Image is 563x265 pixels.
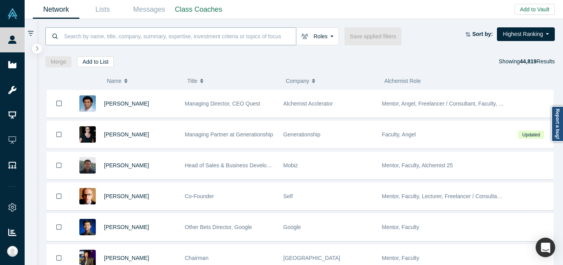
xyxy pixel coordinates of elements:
span: Self [283,193,293,199]
button: Bookmark [47,183,71,210]
button: Merge [45,56,72,67]
button: Bookmark [47,152,71,179]
span: Name [107,73,121,89]
span: [GEOGRAPHIC_DATA] [283,255,341,261]
span: Company [286,73,309,89]
span: Mentor, Angel, Freelancer / Consultant, Faculty, Partner, Lecturer, VC [382,100,550,107]
button: Bookmark [47,90,71,117]
span: Co-Founder [185,193,214,199]
img: Robert Winder's Profile Image [79,188,96,204]
span: Results [520,58,555,64]
span: Google [283,224,301,230]
img: Gnani Palanikumar's Profile Image [79,95,96,112]
img: Alchemist Vault Logo [7,8,18,19]
button: Highest Ranking [497,27,555,41]
img: Michael Chang's Profile Image [79,157,96,174]
a: [PERSON_NAME] [104,100,149,107]
a: [PERSON_NAME] [104,193,149,199]
img: Ally Hoang's Account [7,246,18,257]
a: Class Coaches [172,0,225,19]
span: Mobiz [283,162,298,168]
a: [PERSON_NAME] [104,255,149,261]
span: Mentor, Faculty [382,255,420,261]
span: Faculty, Angel [382,131,416,138]
button: Roles [296,27,339,45]
span: Chairman [185,255,209,261]
button: Name [107,73,179,89]
span: Mentor, Faculty [382,224,420,230]
button: Save applied filters [344,27,402,45]
a: Network [33,0,79,19]
a: [PERSON_NAME] [104,162,149,168]
span: Alchemist Acclerator [283,100,333,107]
img: Rachel Chalmers's Profile Image [79,126,96,143]
span: Updated [518,131,544,139]
span: Mentor, Faculty, Alchemist 25 [382,162,453,168]
button: Add to Vault [515,4,555,15]
strong: Sort by: [472,31,493,37]
strong: 44,819 [520,58,536,64]
button: Bookmark [47,121,71,148]
span: Other Bets Director, Google [185,224,252,230]
a: Report a bug! [551,106,563,142]
button: Company [286,73,376,89]
a: [PERSON_NAME] [104,131,149,138]
span: Alchemist Role [384,78,421,84]
span: Head of Sales & Business Development (interim) [185,162,303,168]
a: Messages [126,0,172,19]
span: Managing Director, CEO Quest [185,100,260,107]
input: Search by name, title, company, summary, expertise, investment criteria or topics of focus [63,27,296,45]
div: Showing [499,56,555,67]
span: Generationship [283,131,321,138]
a: [PERSON_NAME] [104,224,149,230]
span: Title [187,73,197,89]
span: Managing Partner at Generationship [185,131,273,138]
button: Title [187,73,278,89]
a: Lists [79,0,126,19]
button: Add to List [77,56,114,67]
button: Bookmark [47,214,71,241]
img: Steven Kan's Profile Image [79,219,96,235]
